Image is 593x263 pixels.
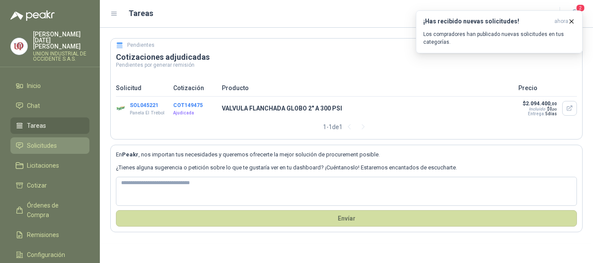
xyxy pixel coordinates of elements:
[10,227,89,243] a: Remisiones
[10,137,89,154] a: Solicitudes
[550,107,557,111] span: 0
[130,110,165,117] p: Panela El Trébol
[10,97,89,114] a: Chat
[10,78,89,94] a: Inicio
[27,81,41,91] span: Inicio
[116,163,577,172] p: ¿Tienes alguna sugerencia o petición sobre lo que te gustaría ver en tu dashboard? ¡Cuéntanoslo! ...
[127,41,155,49] h5: Pendientes
[116,83,168,93] p: Solicitud
[173,110,217,117] p: Ajudicada
[27,141,57,150] span: Solicitudes
[550,101,557,106] span: ,00
[567,6,583,22] button: 2
[27,121,46,130] span: Tareas
[173,102,203,108] button: COT149475
[523,111,557,116] p: Entrega:
[323,120,370,134] div: 1 - 1 de 1
[10,197,89,223] a: Órdenes de Compra
[529,107,545,111] div: Incluido
[10,157,89,174] a: Licitaciones
[116,210,577,227] button: Envíar
[128,7,153,19] h1: Tareas
[423,30,575,46] p: Los compradores han publicado nuevas solicitudes en tus categorías.
[27,181,47,190] span: Cotizar
[130,102,158,108] button: SOL045221
[545,111,557,116] span: 5 días
[27,101,40,110] span: Chat
[33,31,89,49] p: [PERSON_NAME][DATE] [PERSON_NAME]
[116,150,577,159] p: En , nos importan tus necesidades y queremos ofrecerte la mejor solución de procurement posible.
[27,230,59,240] span: Remisiones
[27,250,65,260] span: Configuración
[116,52,577,62] h3: Cotizaciones adjudicadas
[116,103,126,114] img: Company Logo
[33,51,89,62] p: UNION INDUSTRIAL DE OCCIDENTE S.A.S.
[116,62,577,68] p: Pendientes por generar remisión
[552,107,557,111] span: ,00
[10,117,89,134] a: Tareas
[10,10,55,21] img: Logo peakr
[547,107,557,111] span: $
[173,83,217,93] p: Cotización
[10,247,89,263] a: Configuración
[222,104,513,113] p: VALVULA FLANCHADA GLOBO 2" A 300 PSI
[576,4,585,12] span: 2
[416,10,583,53] button: ¡Has recibido nuevas solicitudes!ahora Los compradores han publicado nuevas solicitudes en tus ca...
[222,83,513,93] p: Producto
[27,201,81,220] span: Órdenes de Compra
[523,101,557,107] p: $
[122,151,138,158] b: Peakr
[10,177,89,194] a: Cotizar
[11,38,27,55] img: Company Logo
[554,18,568,25] span: ahora
[423,18,551,25] h3: ¡Has recibido nuevas solicitudes!
[526,101,557,107] span: 2.094.400
[27,161,59,170] span: Licitaciones
[518,83,577,93] p: Precio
